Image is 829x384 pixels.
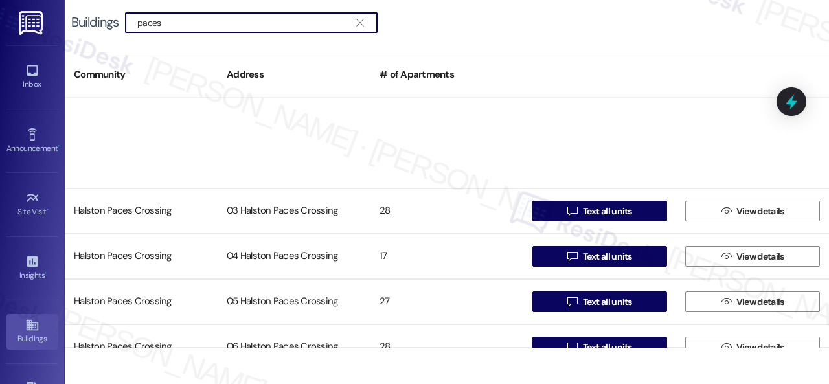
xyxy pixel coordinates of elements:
i:  [567,297,577,307]
i:  [356,17,363,28]
div: 03 Halston Paces Crossing [218,198,370,224]
div: Address [218,59,370,91]
a: Insights • [6,251,58,286]
div: Buildings [71,16,119,29]
div: Halston Paces Crossing [65,243,218,269]
input: Search by building address [137,14,350,32]
span: Text all units [583,250,632,264]
button: Text all units [532,291,667,312]
div: 27 [370,289,523,315]
span: View details [736,295,784,309]
div: Halston Paces Crossing [65,289,218,315]
span: Text all units [583,205,632,218]
span: • [47,205,49,214]
div: Halston Paces Crossing [65,334,218,360]
i:  [721,342,731,352]
div: 06 Halston Paces Crossing [218,334,370,360]
div: Halston Paces Crossing [65,198,218,224]
span: • [58,142,60,151]
div: 17 [370,243,523,269]
button: Text all units [532,337,667,357]
button: Text all units [532,246,667,267]
span: View details [736,341,784,354]
button: View details [685,246,820,267]
a: Site Visit • [6,187,58,222]
span: Text all units [583,295,632,309]
div: 28 [370,198,523,224]
span: View details [736,205,784,218]
button: Text all units [532,201,667,221]
div: # of Apartments [370,59,523,91]
div: Community [65,59,218,91]
i:  [721,297,731,307]
button: View details [685,291,820,312]
img: ResiDesk Logo [19,11,45,35]
div: 04 Halston Paces Crossing [218,243,370,269]
i:  [721,251,731,262]
i:  [567,342,577,352]
i:  [567,251,577,262]
span: Text all units [583,341,632,354]
span: • [45,269,47,278]
div: 28 [370,334,523,360]
div: 05 Halston Paces Crossing [218,289,370,315]
button: Clear text [350,13,370,32]
a: Buildings [6,314,58,349]
button: View details [685,201,820,221]
span: View details [736,250,784,264]
i:  [721,206,731,216]
a: Inbox [6,60,58,95]
button: View details [685,337,820,357]
i:  [567,206,577,216]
